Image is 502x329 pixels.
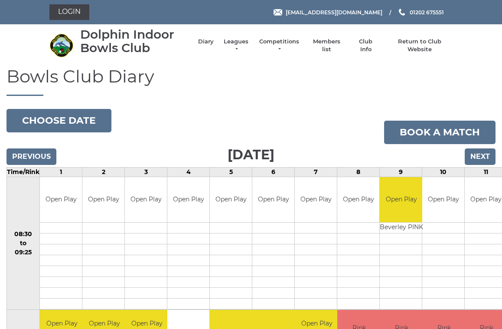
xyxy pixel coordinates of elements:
[40,167,82,177] td: 1
[167,167,210,177] td: 4
[295,177,337,223] td: Open Play
[252,167,295,177] td: 6
[422,177,464,223] td: Open Play
[410,9,444,15] span: 01202 675551
[82,177,124,223] td: Open Play
[222,38,250,53] a: Leagues
[167,177,209,223] td: Open Play
[7,67,495,96] h1: Bowls Club Diary
[380,167,422,177] td: 9
[7,148,56,165] input: Previous
[295,167,337,177] td: 7
[398,8,444,16] a: Phone us 01202 675551
[125,167,167,177] td: 3
[384,121,495,144] a: Book a match
[125,177,167,223] td: Open Play
[252,177,294,223] td: Open Play
[7,177,40,310] td: 08:30 to 09:25
[49,4,89,20] a: Login
[337,177,379,223] td: Open Play
[82,167,125,177] td: 2
[7,109,111,132] button: Choose date
[210,167,252,177] td: 5
[380,177,423,223] td: Open Play
[7,167,40,177] td: Time/Rink
[465,148,495,165] input: Next
[258,38,300,53] a: Competitions
[387,38,453,53] a: Return to Club Website
[40,177,82,223] td: Open Play
[210,177,252,223] td: Open Play
[274,9,282,16] img: Email
[49,33,73,57] img: Dolphin Indoor Bowls Club
[337,167,380,177] td: 8
[80,28,189,55] div: Dolphin Indoor Bowls Club
[286,9,382,15] span: [EMAIL_ADDRESS][DOMAIN_NAME]
[308,38,344,53] a: Members list
[380,223,423,234] td: Beverley PINK
[198,38,214,46] a: Diary
[274,8,382,16] a: Email [EMAIL_ADDRESS][DOMAIN_NAME]
[399,9,405,16] img: Phone us
[353,38,378,53] a: Club Info
[422,167,465,177] td: 10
